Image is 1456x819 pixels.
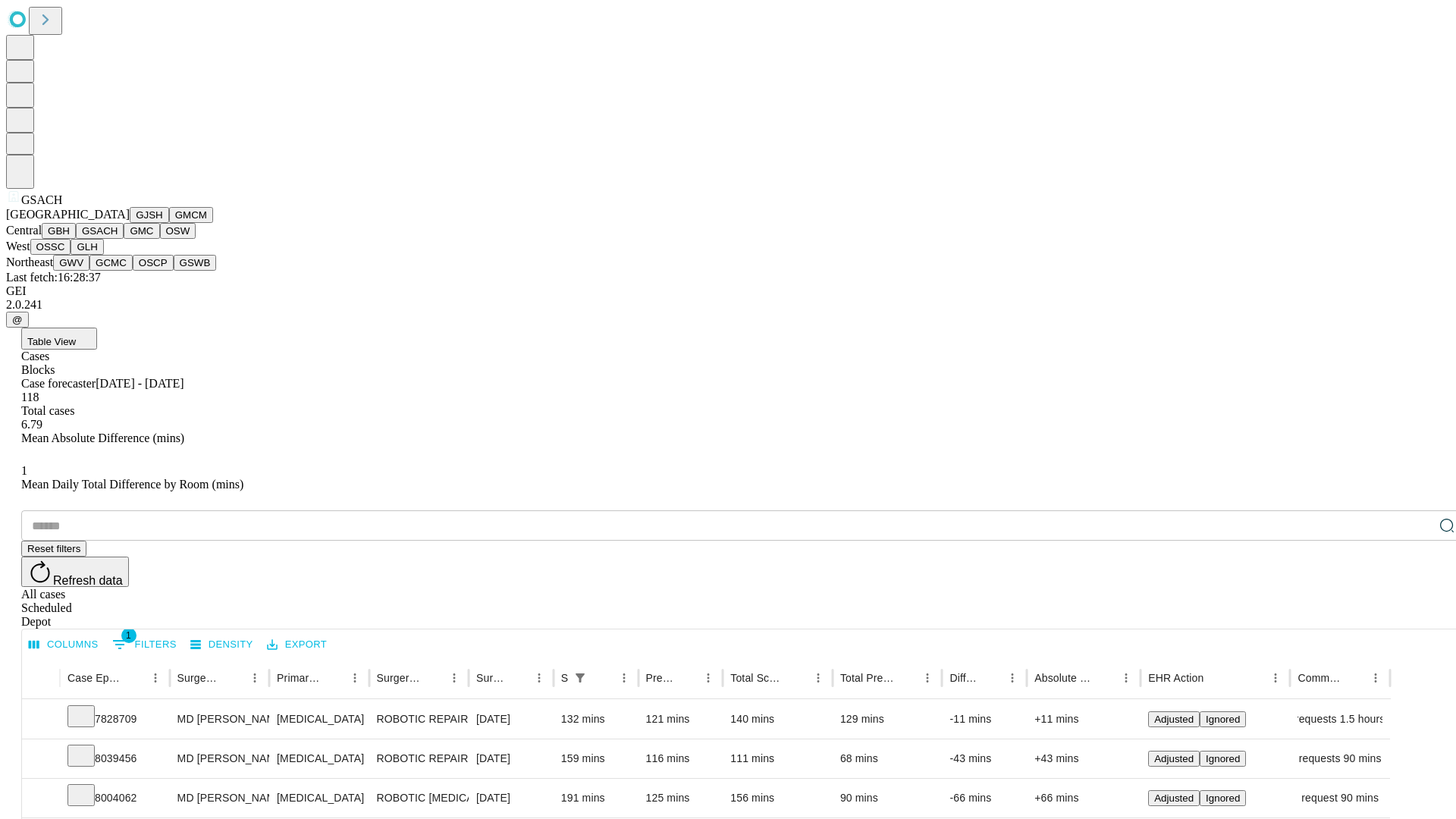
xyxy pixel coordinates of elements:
[646,779,716,817] div: 125 mins
[1034,739,1133,778] div: +43 mins
[377,700,461,739] div: ROBOTIC REPAIR INITIAL [MEDICAL_DATA] REDUCIBLE AGE [DEMOGRAPHIC_DATA] OR MORE
[277,672,321,684] div: Primary Service
[917,667,938,689] button: Menu
[67,672,122,684] div: Case Epic Id
[177,700,262,739] div: MD [PERSON_NAME] Md
[1206,792,1240,804] span: Ignored
[808,667,829,689] button: Menu
[21,328,97,350] button: Table View
[1206,753,1240,764] span: Ignored
[377,739,461,778] div: ROBOTIC REPAIR INITIAL [MEDICAL_DATA] REDUCIBLE AGE [DEMOGRAPHIC_DATA] OR MORE
[377,672,421,684] div: Surgery Name
[76,223,124,239] button: GSACH
[21,193,62,206] span: GSACH
[177,672,221,684] div: Surgeon Name
[840,672,895,684] div: Total Predicted Duration
[422,667,444,689] button: Sort
[1365,667,1386,689] button: Menu
[6,271,101,284] span: Last fetch: 16:28:37
[1154,714,1194,725] span: Adjusted
[89,255,133,271] button: GCMC
[476,779,546,817] div: [DATE]
[6,208,130,221] span: [GEOGRAPHIC_DATA]
[21,478,243,491] span: Mean Daily Total Difference by Room (mins)
[187,633,257,657] button: Density
[949,700,1019,739] div: -11 mins
[1295,700,1385,739] span: requests 1.5 hours
[53,255,89,271] button: GWV
[1148,672,1203,684] div: EHR Action
[1154,753,1194,764] span: Adjusted
[981,667,1002,689] button: Sort
[6,224,42,237] span: Central
[476,700,546,739] div: [DATE]
[6,284,1450,298] div: GEI
[1002,667,1023,689] button: Menu
[840,739,935,778] div: 68 mins
[323,667,344,689] button: Sort
[949,672,979,684] div: Difference
[27,543,80,554] span: Reset filters
[169,207,213,223] button: GMCM
[896,667,917,689] button: Sort
[108,632,180,657] button: Show filters
[1298,739,1382,778] div: requests 90 mins
[30,239,71,255] button: OSSC
[30,786,52,812] button: Expand
[1148,751,1200,767] button: Adjusted
[1298,700,1382,739] div: requests 1.5 hours
[124,667,145,689] button: Sort
[1200,751,1246,767] button: Ignored
[507,667,529,689] button: Sort
[840,700,935,739] div: 129 mins
[1034,700,1133,739] div: +11 mins
[1205,667,1226,689] button: Sort
[145,667,166,689] button: Menu
[1298,672,1341,684] div: Comments
[21,418,42,431] span: 6.79
[949,779,1019,817] div: -66 mins
[592,667,613,689] button: Sort
[21,557,129,587] button: Refresh data
[344,667,366,689] button: Menu
[949,739,1019,778] div: -43 mins
[1094,667,1116,689] button: Sort
[6,240,30,253] span: West
[277,779,361,817] div: [MEDICAL_DATA]
[177,779,262,817] div: MD [PERSON_NAME] Md
[25,633,102,657] button: Select columns
[42,223,76,239] button: GBH
[67,779,162,817] div: 8004062
[96,377,184,390] span: [DATE] - [DATE]
[21,404,74,417] span: Total cases
[1206,714,1240,725] span: Ignored
[529,667,550,689] button: Menu
[377,779,461,817] div: ROBOTIC [MEDICAL_DATA] REPAIR [MEDICAL_DATA] INITIAL
[223,667,244,689] button: Sort
[613,667,635,689] button: Menu
[21,464,27,477] span: 1
[730,672,785,684] div: Total Scheduled Duration
[561,739,631,778] div: 159 mins
[12,314,23,325] span: @
[730,700,825,739] div: 140 mins
[1034,779,1133,817] div: +66 mins
[676,667,698,689] button: Sort
[730,739,825,778] div: 111 mins
[1148,711,1200,727] button: Adjusted
[1301,779,1379,817] span: request 90 mins
[6,312,29,328] button: @
[1265,667,1286,689] button: Menu
[67,700,162,739] div: 7828709
[1344,667,1365,689] button: Sort
[1200,790,1246,806] button: Ignored
[1148,790,1200,806] button: Adjusted
[121,628,136,643] span: 1
[561,779,631,817] div: 191 mins
[27,336,76,347] span: Table View
[30,746,52,773] button: Expand
[646,700,716,739] div: 121 mins
[133,255,174,271] button: OSCP
[1200,711,1246,727] button: Ignored
[67,739,162,778] div: 8039456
